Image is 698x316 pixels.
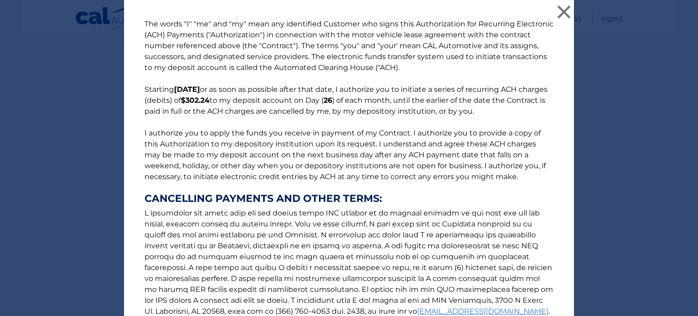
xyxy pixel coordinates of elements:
b: $302.24 [181,96,209,105]
strong: CANCELLING PAYMENTS AND OTHER TERMS: [145,193,553,204]
button: × [555,3,573,21]
b: [DATE] [174,85,200,94]
a: [EMAIL_ADDRESS][DOMAIN_NAME] [417,307,548,316]
b: 26 [324,96,332,105]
